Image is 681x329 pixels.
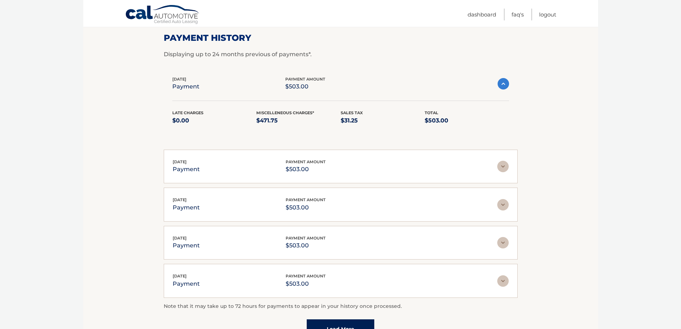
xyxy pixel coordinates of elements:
span: Miscelleneous Charges* [256,110,314,115]
a: Dashboard [468,9,496,20]
p: $0.00 [172,116,257,126]
span: [DATE] [172,77,186,82]
p: Displaying up to 24 months previous of payments*. [164,50,518,59]
img: accordion-rest.svg [497,237,509,248]
p: payment [173,203,200,213]
p: payment [173,164,200,174]
a: Cal Automotive [125,5,200,25]
a: FAQ's [512,9,524,20]
p: $503.00 [286,279,326,289]
p: $503.00 [285,82,325,92]
img: accordion-rest.svg [497,199,509,211]
p: $503.00 [286,203,326,213]
p: $503.00 [286,241,326,251]
p: payment [173,279,200,289]
span: Sales Tax [341,110,363,115]
p: $471.75 [256,116,341,126]
span: payment amount [286,197,326,202]
span: payment amount [285,77,325,82]
span: payment amount [286,274,326,279]
h2: Payment History [164,33,518,43]
span: payment amount [286,159,326,164]
span: Total [425,110,438,115]
p: $31.25 [341,116,425,126]
img: accordion-rest.svg [497,275,509,287]
span: payment amount [286,236,326,241]
img: accordion-rest.svg [497,161,509,172]
span: Late Charges [172,110,203,115]
p: payment [172,82,199,92]
span: [DATE] [173,197,187,202]
p: $503.00 [286,164,326,174]
img: accordion-active.svg [498,78,509,89]
p: $503.00 [425,116,509,126]
span: [DATE] [173,236,187,241]
a: Logout [539,9,556,20]
span: [DATE] [173,274,187,279]
p: Note that it may take up to 72 hours for payments to appear in your history once processed. [164,302,518,311]
span: [DATE] [173,159,187,164]
p: payment [173,241,200,251]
